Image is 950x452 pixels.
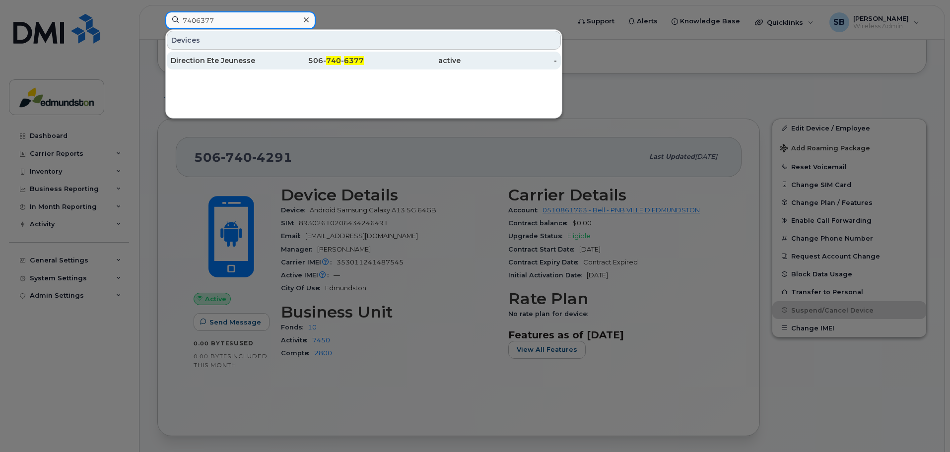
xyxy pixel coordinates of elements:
[165,11,316,29] input: Find something...
[461,56,557,65] div: -
[171,56,268,65] div: Direction Ete Jeunesse
[268,56,364,65] div: 506- -
[344,56,364,65] span: 6377
[167,31,561,50] div: Devices
[167,52,561,69] a: Direction Ete Jeunesse506-740-6377active-
[326,56,341,65] span: 740
[364,56,461,65] div: active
